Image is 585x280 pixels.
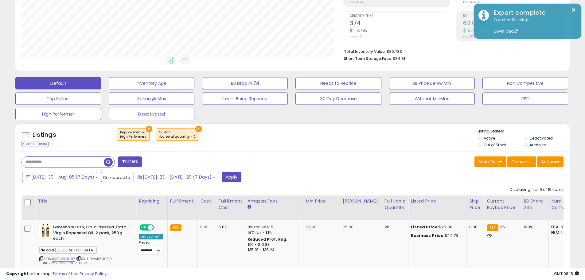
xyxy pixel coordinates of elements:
[248,204,251,210] small: Amazon Fees.
[551,198,574,211] div: Num of Comp.
[393,56,405,61] span: $84.81
[384,224,404,230] div: 28
[350,0,365,4] small: Prev: $2,420
[411,224,439,230] b: Listed Price:
[39,256,113,266] span: | SKU: FI-w580957-5011022021299-P002-4750
[530,142,546,148] label: Archived
[109,93,194,105] button: Selling @ Max
[487,224,498,231] small: FBA
[353,29,368,33] small: -15.38%
[463,14,563,18] span: ROI
[248,224,298,230] div: 8% for <= $15
[248,242,298,247] div: $10 - $10.83
[134,172,219,182] button: [DATE]-23 - [DATE]-29 (7 Days)
[139,241,163,254] div: Preset:
[170,224,181,231] small: FBA
[39,224,52,237] img: 41SM42GZ8YL._SL40_.jpg
[306,224,317,230] a: 22.00
[511,159,531,165] span: Columns
[53,271,79,277] a: Terms of Use
[487,198,518,211] div: Current Buybox Price
[52,256,75,262] a: B087WL9H87
[80,271,107,277] a: Privacy Policy
[389,77,475,89] button: BB Price Below Min
[6,271,107,277] div: seller snap | |
[146,126,152,132] button: ×
[411,233,462,239] div: $24.75
[510,187,564,193] div: Displaying 1 to 19 of 19 items
[15,108,101,120] button: High Performer
[219,198,242,211] div: Fulfillment Cost
[22,172,102,182] button: [DATE]-30 - Aug-05 (7 Days)
[343,224,354,230] a: 25.00
[295,93,381,105] button: 30 Day Decrease
[507,156,536,167] button: Columns
[466,29,478,33] small: 8.25%
[524,224,544,230] div: 100%
[109,77,194,89] button: Inventory Age
[551,224,571,230] div: FBA: 0
[484,136,495,141] label: Active
[200,224,209,230] a: 8.83
[524,198,546,211] div: BB Share 24h.
[384,198,406,211] div: Fulfillable Quantity
[463,20,563,28] h2: 62.07%
[248,230,298,235] div: 15% for > $15
[159,130,196,139] span: Custom:
[389,93,475,105] button: Without MinMax
[33,131,56,139] h5: Listings
[219,224,240,230] div: 5.87
[139,234,163,239] div: Amazon AI *
[118,156,142,167] button: Filters
[248,247,298,253] div: $15.01 - $16.24
[463,35,479,38] small: Prev: 57.34%
[469,198,482,211] div: Ship Price
[222,172,241,182] button: Apply
[482,93,568,105] button: RPR
[478,128,570,134] p: Listing States:
[139,198,165,204] div: Repricing
[200,198,213,204] div: Cost
[484,142,506,148] label: Out of Stock
[344,49,386,54] b: Total Inventory Value:
[170,198,195,204] div: Fulfillment
[31,174,94,180] span: [DATE]-30 - Aug-05 (7 Days)
[500,224,505,230] span: 25
[494,29,518,34] a: Download
[159,135,196,139] div: fba total quantity > 0
[120,130,146,139] span: Reprice method :
[248,198,301,204] div: Amazon Fees
[39,246,97,254] span: Food [GEOGRAPHIC_DATA]
[344,47,559,55] li: $36,733
[344,56,392,61] b: Short Term Storage Fees:
[411,224,462,230] div: $25.00
[306,198,337,204] div: Min Price
[15,77,101,89] button: Default
[202,93,288,105] button: Items Being Repriced
[482,77,568,89] button: Non Competitive
[469,224,479,230] div: 0.00
[202,77,288,89] button: BB Drop in 7d
[248,237,288,242] b: Reduced Prof. Rng.
[343,198,379,204] div: [PERSON_NAME]
[350,35,362,38] small: Prev: 442
[411,233,445,239] b: Business Price:
[21,141,49,147] div: Clear All Filters
[474,156,506,167] button: Save View
[571,6,576,14] button: ×
[463,0,479,4] small: Prev: 67.50%
[350,20,450,28] h2: 374
[350,14,450,18] span: Ordered Items
[530,136,553,141] label: Deactivated
[411,198,464,204] div: Listed Price
[15,93,101,105] button: Top Sellers
[143,174,212,180] span: [DATE]-23 - [DATE]-29 (7 Days)
[153,225,163,230] span: OFF
[551,230,571,235] div: FBM: 1
[537,156,564,167] button: Actions
[6,271,29,277] strong: Copyright
[38,198,134,204] div: Title
[489,17,577,34] div: Exported 19 listings.
[554,271,579,277] span: 2025-08-13 08:18 GMT
[140,225,148,230] span: ON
